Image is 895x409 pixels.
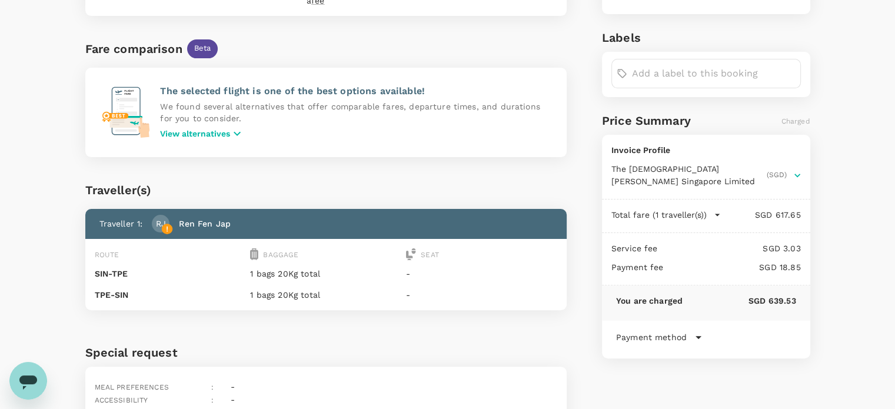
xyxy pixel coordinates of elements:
p: Payment fee [611,261,664,273]
p: Traveller 1 : [99,218,143,230]
img: baggage-icon [250,248,258,260]
p: The selected flight is one of the best options available! [160,84,553,98]
span: Charged [781,117,810,125]
p: We found several alternatives that offer comparable fares, departure times, and durations for you... [160,101,553,124]
div: Traveller(s) [85,181,567,199]
p: RJ [156,218,166,230]
iframe: 启动消息传送窗口的按钮 [9,362,47,400]
p: You are charged [616,295,683,307]
p: Total fare (1 traveller(s)) [611,209,707,221]
p: SGD 639.53 [683,295,796,307]
div: Fare comparison [85,39,182,58]
span: (SGD) [767,169,787,181]
button: The [DEMOGRAPHIC_DATA][PERSON_NAME] Singapore Limited(SGD) [611,163,801,187]
span: Seat [421,251,439,259]
p: TPE - SIN [95,289,246,301]
span: The [DEMOGRAPHIC_DATA][PERSON_NAME] Singapore Limited [611,163,764,187]
h6: Price Summary [602,111,691,130]
p: 1 bags 20Kg total [250,289,401,301]
h6: Labels [602,28,810,47]
span: Accessibility [95,396,148,404]
div: - [226,376,235,394]
p: - [406,268,557,280]
p: Invoice Profile [611,144,801,156]
p: SGD 3.03 [658,242,801,254]
span: Route [95,251,119,259]
button: View alternatives [160,127,244,141]
span: : [211,396,214,404]
p: 1 bags 20Kg total [250,268,401,280]
div: - [226,389,235,407]
p: SGD 617.65 [721,209,801,221]
p: View alternatives [160,128,230,139]
p: SGD 18.85 [664,261,801,273]
span: Beta [187,43,218,54]
p: SIN - TPE [95,268,246,280]
p: Ren Fen Jap [179,218,231,230]
p: - [406,289,557,301]
span: : [211,383,214,391]
span: Baggage [263,251,298,259]
p: Payment method [616,331,687,343]
img: seat-icon [406,248,416,260]
button: Total fare (1 traveller(s)) [611,209,721,221]
span: Meal preferences [95,383,169,391]
p: Service fee [611,242,658,254]
h6: Special request [85,343,567,362]
input: Add a label to this booking [632,64,796,83]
